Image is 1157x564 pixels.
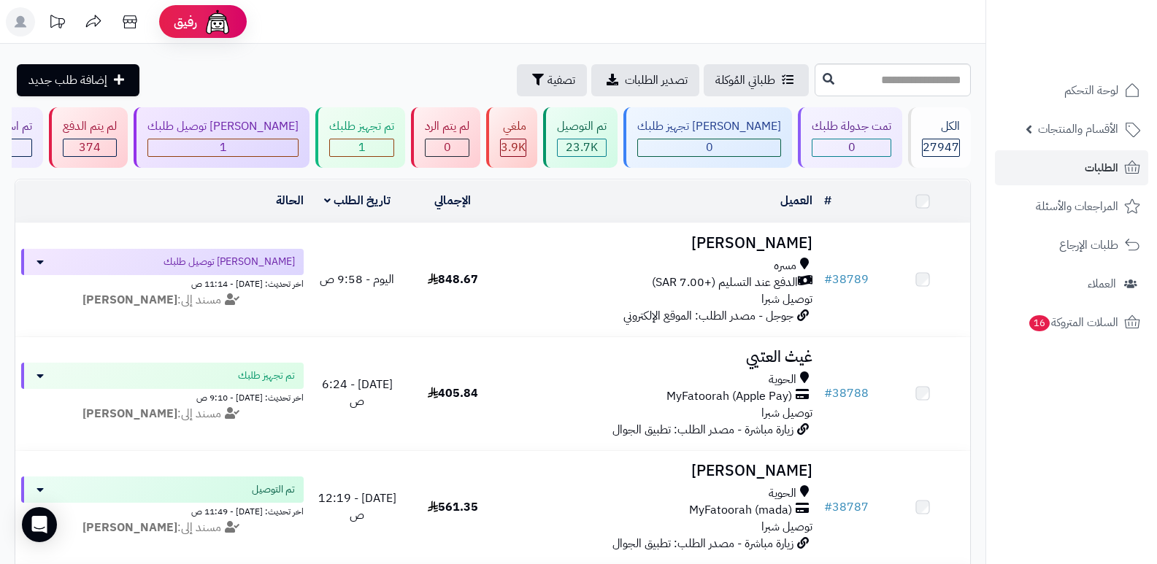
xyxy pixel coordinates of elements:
div: 3853 [501,139,526,156]
a: العميل [780,192,812,209]
span: MyFatoorah (mada) [689,502,792,519]
div: لم يتم الدفع [63,118,117,135]
img: ai-face.png [203,7,232,36]
div: تم تجهيز طلبك [329,118,394,135]
span: 561.35 [428,498,478,516]
span: [DATE] - 6:24 ص [322,376,393,410]
span: # [824,271,832,288]
span: 3.9K [501,139,526,156]
a: إضافة طلب جديد [17,64,139,96]
span: طلباتي المُوكلة [715,72,775,89]
span: إضافة طلب جديد [28,72,107,89]
span: رفيق [174,13,197,31]
div: مسند إلى: [10,519,315,536]
span: زيارة مباشرة - مصدر الطلب: تطبيق الجوال [612,421,793,439]
span: # [824,498,832,516]
button: تصفية [517,64,587,96]
a: طلبات الإرجاع [995,228,1148,263]
div: 374 [64,139,116,156]
a: #38787 [824,498,869,516]
a: الطلبات [995,150,1148,185]
span: تم تجهيز طلبك [238,368,295,383]
span: توصيل شبرا [761,518,812,536]
span: المراجعات والأسئلة [1036,196,1118,217]
a: الكل27947 [905,107,974,168]
span: الطلبات [1085,158,1118,178]
span: طلبات الإرجاع [1059,235,1118,255]
a: [PERSON_NAME] تجهيز طلبك 0 [620,107,795,168]
div: Open Intercom Messenger [22,507,57,542]
a: المراجعات والأسئلة [995,189,1148,224]
span: 0 [848,139,856,156]
div: 1 [330,139,393,156]
span: تم التوصيل [252,482,295,497]
span: 16 [1029,315,1050,331]
strong: [PERSON_NAME] [82,405,177,422]
a: تم التوصيل 23.7K [540,107,620,168]
strong: [PERSON_NAME] [82,291,177,309]
span: 1 [358,139,366,156]
a: الإجمالي [434,192,471,209]
h3: غيث العتيي [507,349,813,366]
span: [DATE] - 12:19 ص [318,490,396,524]
a: تم تجهيز طلبك 1 [312,107,408,168]
a: الحالة [276,192,304,209]
span: توصيل شبرا [761,404,812,422]
div: 1 [148,139,298,156]
div: [PERSON_NAME] توصيل طلبك [147,118,299,135]
a: [PERSON_NAME] توصيل طلبك 1 [131,107,312,168]
a: تصدير الطلبات [591,64,699,96]
span: الأقسام والمنتجات [1038,119,1118,139]
span: # [824,385,832,402]
span: زيارة مباشرة - مصدر الطلب: تطبيق الجوال [612,535,793,552]
span: لوحة التحكم [1064,80,1118,101]
a: السلات المتروكة16 [995,305,1148,340]
a: العملاء [995,266,1148,301]
span: مسره [774,258,796,274]
span: 405.84 [428,385,478,402]
a: تمت جدولة طلبك 0 [795,107,905,168]
div: ملغي [500,118,526,135]
span: اليوم - 9:58 ص [320,271,394,288]
div: لم يتم الرد [425,118,469,135]
span: 374 [79,139,101,156]
div: مسند إلى: [10,292,315,309]
a: #38789 [824,271,869,288]
a: لوحة التحكم [995,73,1148,108]
span: توصيل شبرا [761,290,812,308]
span: 0 [706,139,713,156]
a: تحديثات المنصة [39,7,75,40]
span: العملاء [1088,274,1116,294]
span: [PERSON_NAME] توصيل طلبك [164,255,295,269]
div: اخر تحديث: [DATE] - 11:14 ص [21,275,304,290]
div: اخر تحديث: [DATE] - 11:49 ص [21,503,304,518]
span: 27947 [923,139,959,156]
div: اخر تحديث: [DATE] - 9:10 ص [21,389,304,404]
span: الحوية [769,485,796,502]
img: logo-2.png [1058,41,1143,72]
div: تم التوصيل [557,118,607,135]
span: جوجل - مصدر الطلب: الموقع الإلكتروني [623,307,793,325]
span: الحوية [769,371,796,388]
div: [PERSON_NAME] تجهيز طلبك [637,118,781,135]
div: مسند إلى: [10,406,315,422]
div: تمت جدولة طلبك [812,118,891,135]
a: تاريخ الطلب [324,192,391,209]
div: 0 [638,139,780,156]
a: طلباتي المُوكلة [704,64,809,96]
span: تصدير الطلبات [625,72,688,89]
a: لم يتم الدفع 374 [46,107,131,168]
a: #38788 [824,385,869,402]
div: 23718 [558,139,606,156]
h3: [PERSON_NAME] [507,235,813,252]
span: MyFatoorah (Apple Pay) [666,388,792,405]
span: 848.67 [428,271,478,288]
span: 0 [444,139,451,156]
div: الكل [922,118,960,135]
span: الدفع عند التسليم (+7.00 SAR) [652,274,798,291]
a: ملغي 3.9K [483,107,540,168]
span: 23.7K [566,139,598,156]
span: تصفية [547,72,575,89]
a: لم يتم الرد 0 [408,107,483,168]
div: 0 [812,139,891,156]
